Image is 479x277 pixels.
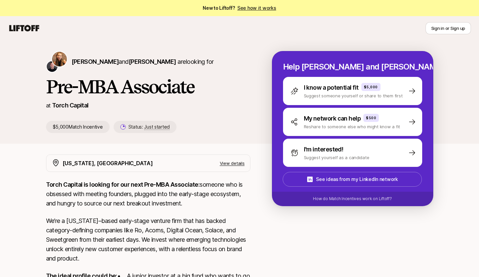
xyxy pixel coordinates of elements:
strong: Torch Capital is looking for our next Pre-MBA Associate: [46,181,200,188]
a: See how it works [237,5,276,11]
p: Suggest someone yourself or share to them first [304,92,403,99]
p: I'm interested! [304,145,344,154]
p: How do Match Incentives work on Liftoff? [313,196,392,202]
p: We’re a [US_STATE]–based early-stage venture firm that has backed category-defining companies lik... [46,216,250,263]
p: Help [PERSON_NAME] and [PERSON_NAME] hire [283,62,422,72]
span: [PERSON_NAME] [72,58,119,65]
p: My network can help [304,114,361,123]
p: Status: [128,123,170,131]
p: someone who is obsessed with meeting founders, plugged into the early-stage ecosystem, and hungry... [46,180,250,208]
span: and [119,58,176,65]
button: Sign in or Sign up [426,22,471,34]
p: I know a potential fit [304,83,359,92]
p: Suggest yourself as a candidate [304,154,369,161]
img: Katie Reiner [52,52,67,66]
p: See ideas from my LinkedIn network [316,175,398,183]
a: Torch Capital [52,102,89,109]
span: Just started [144,124,170,130]
img: Christopher Harper [47,61,57,72]
p: at [46,101,51,110]
p: Reshare to someone else who might know a fit [304,123,400,130]
p: $5,000 [364,84,378,90]
p: $5,000 Match Incentive [46,121,110,133]
p: are looking for [72,57,214,66]
span: [PERSON_NAME] [129,58,176,65]
h1: Pre-MBA Associate [46,77,250,97]
p: [US_STATE], [GEOGRAPHIC_DATA] [63,159,153,168]
button: See ideas from my LinkedIn network [283,172,422,187]
p: View details [220,160,245,167]
span: New to Liftoff? [203,4,276,12]
p: $500 [366,115,376,121]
